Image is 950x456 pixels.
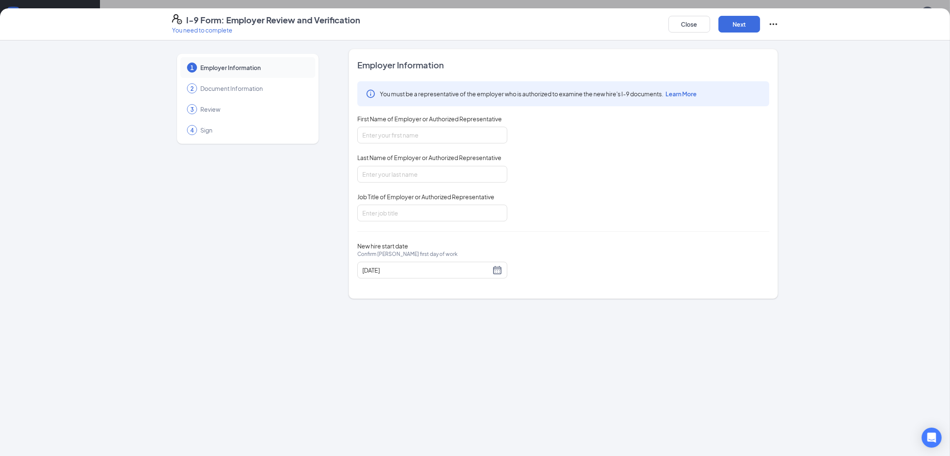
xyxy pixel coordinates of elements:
[200,126,307,134] span: Sign
[668,16,710,33] button: Close
[190,84,194,93] span: 2
[357,166,507,183] input: Enter your last name
[357,153,501,162] span: Last Name of Employer or Authorized Representative
[663,90,697,98] a: Learn More
[357,242,458,267] span: New hire start date
[357,59,769,71] span: Employer Information
[172,26,360,34] p: You need to complete
[186,14,360,26] h4: I-9 Form: Employer Review and Verification
[380,90,697,98] span: You must be a representative of the employer who is authorized to examine the new hire's I-9 docu...
[362,266,491,275] input: 08/26/2025
[768,19,778,29] svg: Ellipses
[200,105,307,113] span: Review
[922,428,942,448] div: Open Intercom Messenger
[200,63,307,72] span: Employer Information
[190,105,194,113] span: 3
[190,63,194,72] span: 1
[357,250,458,258] span: Confirm [PERSON_NAME] first day of work
[666,90,697,98] span: Learn More
[366,89,376,99] svg: Info
[172,14,182,24] svg: FormI9EVerifyIcon
[190,126,194,134] span: 4
[357,127,507,143] input: Enter your first name
[357,205,507,221] input: Enter job title
[200,84,307,93] span: Document Information
[357,115,502,123] span: First Name of Employer or Authorized Representative
[357,193,494,201] span: Job Title of Employer or Authorized Representative
[718,16,760,33] button: Next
